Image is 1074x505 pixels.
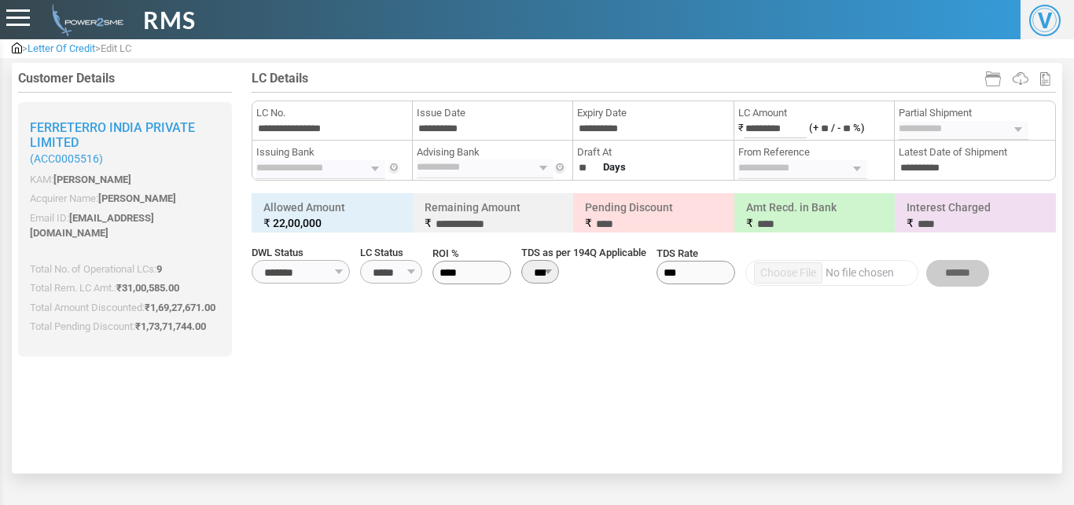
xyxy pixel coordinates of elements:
span: TDS as per 194Q Applicable [521,245,646,261]
span: RMS [143,2,196,38]
span: ₹ [746,217,753,229]
img: Info [554,162,566,174]
span: 31,00,585.00 [122,282,179,294]
li: ₹ [734,101,895,141]
p: KAM: [30,172,220,188]
span: From Reference [738,145,890,160]
img: admin [12,42,22,53]
span: DWL Status [252,245,350,261]
img: Info [388,162,400,174]
h6: Allowed Amount [256,197,409,233]
span: Letter Of Credit [28,42,95,54]
p: Email ID: [30,210,220,241]
p: Total Amount Discounted: [30,300,220,316]
span: [EMAIL_ADDRESS][DOMAIN_NAME] [30,212,154,240]
span: V [1029,5,1061,36]
img: admin [46,4,123,36]
span: LC Status [360,245,422,261]
span: Issuing Bank [256,145,408,160]
strong: Days [603,161,626,173]
span: ₹ [425,217,432,229]
h2: Ferreterro India Private Limited [30,120,220,166]
input: (+/ -%) [840,120,853,137]
span: 9 [156,263,162,275]
small: ₹ 22,00,000 [263,215,401,231]
h4: Customer Details [18,71,232,86]
p: Acquirer Name: [30,191,220,207]
p: Total No. of Operational LCs: [30,262,220,277]
span: ₹ [907,217,914,229]
span: ROI % [432,246,511,262]
span: LC Amount [738,105,890,121]
span: Expiry Date [577,105,729,121]
span: ₹ [585,217,592,229]
small: (ACC0005516) [30,152,220,166]
h6: Interest Charged [899,197,1052,235]
span: ₹ [145,302,215,313]
span: 1,69,27,671.00 [150,302,215,313]
h4: LC Details [252,71,1056,86]
h6: Amt Recd. in Bank [738,197,892,235]
span: [PERSON_NAME] [53,174,131,185]
label: (+ / - %) [809,120,865,137]
span: LC No. [256,105,408,121]
span: Partial Shipment [899,105,1051,121]
span: Issue Date [417,105,568,121]
span: [PERSON_NAME] [98,192,176,204]
span: Draft At [577,145,729,160]
span: TDS Rate [657,246,735,262]
span: Edit LC [101,42,131,54]
span: ₹ [116,282,179,294]
h6: Pending Discount [577,197,730,235]
span: 1,73,71,744.00 [141,320,206,332]
input: (+/ -%) [818,120,831,137]
p: Total Rem. LC Amt.: [30,280,220,296]
span: Advising Bank [417,145,568,160]
h6: Remaining Amount [417,197,570,235]
span: Latest Date of Shipment [899,145,1051,160]
p: Total Pending Discount: [30,319,220,335]
span: ₹ [135,320,206,332]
